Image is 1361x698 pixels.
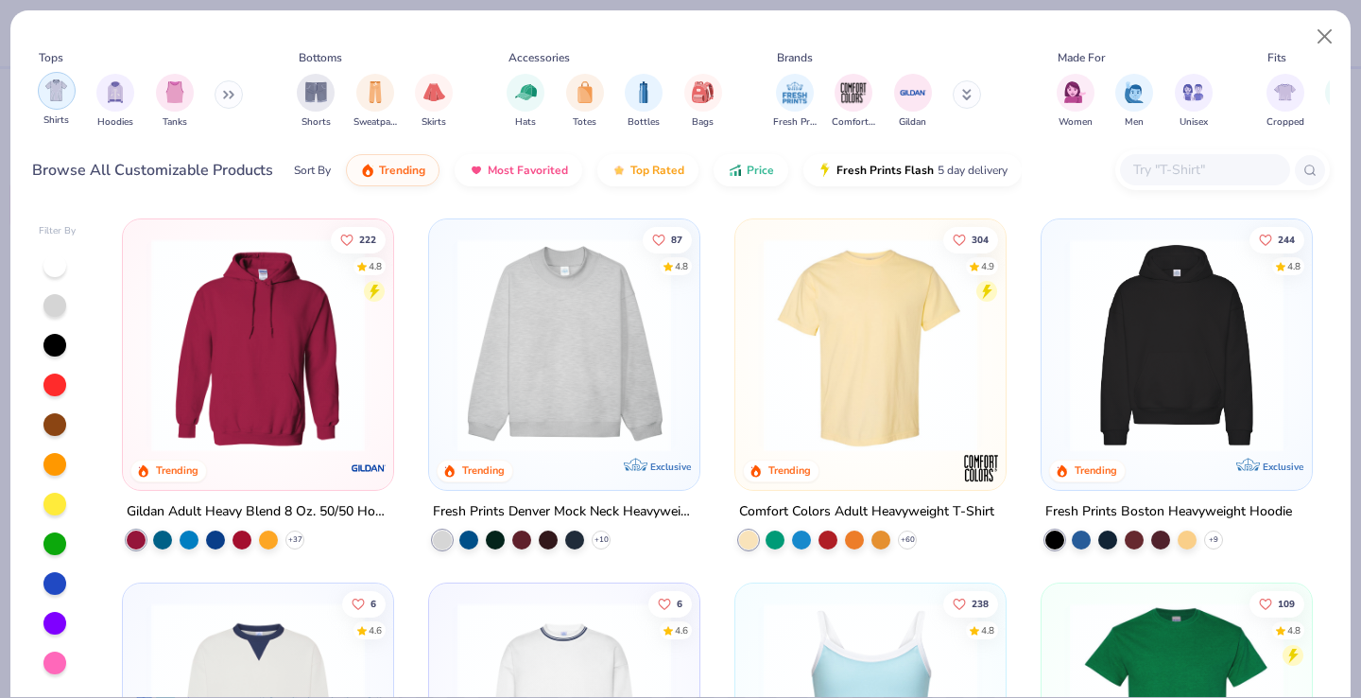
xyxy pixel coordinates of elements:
[156,74,194,130] button: filter button
[692,81,713,103] img: Bags Image
[625,74,663,130] button: filter button
[1266,115,1304,130] span: Cropped
[1209,534,1218,546] span: + 9
[1057,74,1094,130] button: filter button
[1115,74,1153,130] div: filter for Men
[972,235,989,244] span: 304
[773,115,817,130] span: Fresh Prints
[299,49,342,66] div: Bottoms
[1287,623,1301,637] div: 4.8
[628,115,660,130] span: Bottles
[360,235,377,244] span: 222
[633,81,654,103] img: Bottles Image
[1182,81,1204,103] img: Unisex Image
[370,623,383,637] div: 4.6
[346,154,439,186] button: Trending
[127,500,389,524] div: Gildan Adult Heavy Blend 8 Oz. 50/50 Hooded Sweatshirt
[507,74,544,130] div: filter for Hats
[894,74,932,130] button: filter button
[832,74,875,130] div: filter for Comfort Colors
[754,238,987,452] img: 029b8af0-80e6-406f-9fdc-fdf898547912
[839,79,868,107] img: Comfort Colors Image
[943,226,998,253] button: Like
[1175,74,1213,130] div: filter for Unisex
[832,115,875,130] span: Comfort Colors
[625,74,663,130] div: filter for Bottles
[448,238,680,452] img: f5d85501-0dbb-4ee4-b115-c08fa3845d83
[38,74,76,130] button: filter button
[97,115,133,130] span: Hoodies
[45,79,67,101] img: Shirts Image
[899,115,926,130] span: Gildan
[1060,238,1293,452] img: 91acfc32-fd48-4d6b-bdad-a4c1a30ac3fc
[832,74,875,130] button: filter button
[836,163,934,178] span: Fresh Prints Flash
[675,623,688,637] div: 4.6
[1278,235,1295,244] span: 244
[714,154,788,186] button: Price
[648,590,692,617] button: Like
[515,115,536,130] span: Hats
[675,259,688,273] div: 4.8
[365,81,386,103] img: Sweatpants Image
[773,74,817,130] div: filter for Fresh Prints
[612,163,627,178] img: TopRated.gif
[415,74,453,130] button: filter button
[803,154,1022,186] button: Fresh Prints Flash5 day delivery
[1287,259,1301,273] div: 4.8
[297,74,335,130] button: filter button
[370,259,383,273] div: 4.8
[39,224,77,238] div: Filter By
[360,163,375,178] img: trending.gif
[1266,74,1304,130] div: filter for Cropped
[332,226,387,253] button: Like
[1131,159,1277,181] input: Try "T-Shirt"
[288,534,302,546] span: + 37
[777,49,813,66] div: Brands
[353,115,397,130] span: Sweatpants
[371,599,377,608] span: 6
[305,81,327,103] img: Shorts Image
[630,163,684,178] span: Top Rated
[899,79,927,107] img: Gildan Image
[508,49,570,66] div: Accessories
[981,259,994,273] div: 4.9
[773,74,817,130] button: filter button
[1059,115,1093,130] span: Women
[96,74,134,130] button: filter button
[972,599,989,608] span: 238
[692,115,714,130] span: Bags
[163,115,187,130] span: Tanks
[650,461,691,473] span: Exclusive
[781,79,809,107] img: Fresh Prints Image
[469,163,484,178] img: most_fav.gif
[900,534,914,546] span: + 60
[455,154,582,186] button: Most Favorited
[164,81,185,103] img: Tanks Image
[1249,590,1304,617] button: Like
[353,74,397,130] div: filter for Sweatpants
[597,154,698,186] button: Top Rated
[156,74,194,130] div: filter for Tanks
[515,81,537,103] img: Hats Image
[142,238,374,452] img: 01756b78-01f6-4cc6-8d8a-3c30c1a0c8ac
[1115,74,1153,130] button: filter button
[1058,49,1105,66] div: Made For
[39,49,63,66] div: Tops
[353,74,397,130] button: filter button
[894,74,932,130] div: filter for Gildan
[938,160,1008,182] span: 5 day delivery
[1266,74,1304,130] button: filter button
[1124,81,1145,103] img: Men Image
[1278,599,1295,608] span: 109
[1045,500,1292,524] div: Fresh Prints Boston Heavyweight Hoodie
[1249,226,1304,253] button: Like
[343,590,387,617] button: Like
[684,74,722,130] button: filter button
[350,449,388,487] img: Gildan logo
[1064,81,1086,103] img: Women Image
[1175,74,1213,130] button: filter button
[981,623,994,637] div: 4.8
[1274,81,1296,103] img: Cropped Image
[38,72,76,128] div: filter for Shirts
